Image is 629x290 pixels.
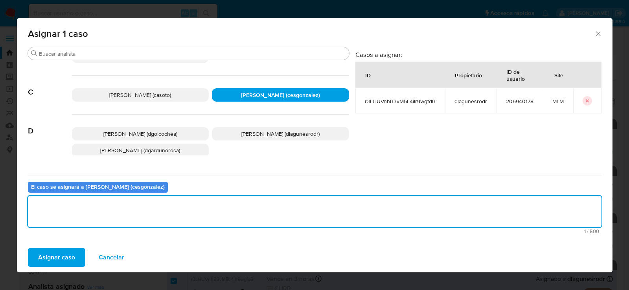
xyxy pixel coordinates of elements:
[497,62,543,88] div: ID de usuario
[109,91,171,99] span: [PERSON_NAME] (casoto)
[241,91,320,99] span: [PERSON_NAME] (cesgonzalez)
[28,248,85,267] button: Asignar caso
[99,249,124,266] span: Cancelar
[17,18,612,272] div: assign-modal
[72,127,209,140] div: [PERSON_NAME] (dgoicochea)
[100,146,180,154] span: [PERSON_NAME] (dgardunorosa)
[583,96,592,106] button: icon-button
[39,50,346,57] input: Buscar analista
[31,183,165,191] b: El caso se asignará a [PERSON_NAME] (cesgonzalez)
[552,98,564,105] span: MLM
[28,115,72,136] span: D
[88,248,134,267] button: Cancelar
[356,66,380,84] div: ID
[72,144,209,157] div: [PERSON_NAME] (dgardunorosa)
[545,66,573,84] div: Site
[212,127,349,140] div: [PERSON_NAME] (dlagunesrodr)
[241,130,320,138] span: [PERSON_NAME] (dlagunesrodr)
[355,51,601,58] h3: Casos a asignar:
[31,50,37,57] button: Buscar
[365,98,436,105] span: r3LHUVnhB3vM5L4iIr9wgfdB
[506,98,533,105] span: 205940178
[28,29,595,38] span: Asignar 1 caso
[38,249,75,266] span: Asignar caso
[30,229,599,234] span: Máximo 500 caracteres
[594,30,601,37] button: Cerrar ventana
[454,98,487,105] span: dlagunesrodr
[28,76,72,97] span: C
[445,66,491,84] div: Propietario
[72,88,209,102] div: [PERSON_NAME] (casoto)
[103,130,177,138] span: [PERSON_NAME] (dgoicochea)
[212,88,349,102] div: [PERSON_NAME] (cesgonzalez)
